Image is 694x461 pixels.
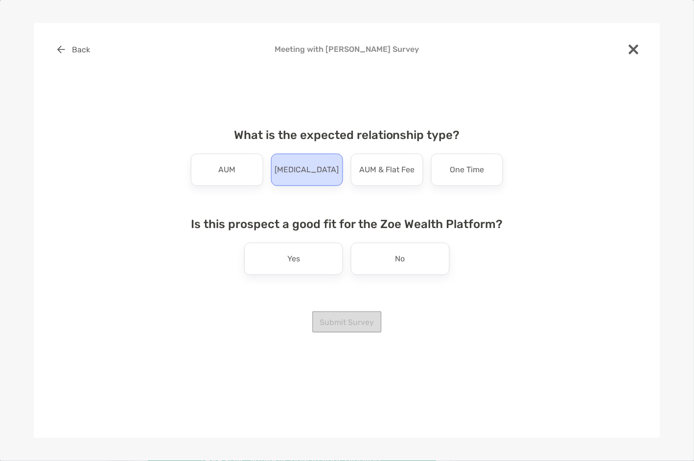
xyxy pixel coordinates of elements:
[49,45,645,54] h4: Meeting with [PERSON_NAME] Survey
[359,162,415,178] p: AUM & Flat Fee
[629,45,639,54] img: close modal
[218,162,235,178] p: AUM
[450,162,484,178] p: One Time
[57,46,65,53] img: button icon
[275,162,339,178] p: [MEDICAL_DATA]
[183,128,511,142] h4: What is the expected relationship type?
[287,251,300,267] p: Yes
[395,251,405,267] p: No
[183,217,511,231] h4: Is this prospect a good fit for the Zoe Wealth Platform?
[49,39,98,60] button: Back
